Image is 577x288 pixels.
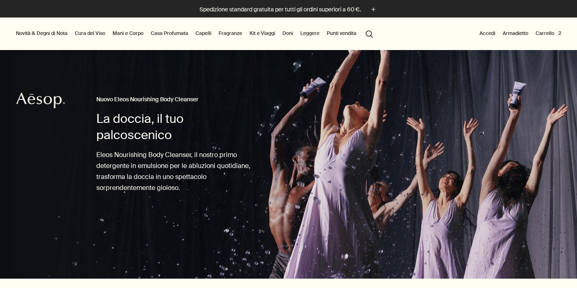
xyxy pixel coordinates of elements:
a: Fragranze [217,28,244,38]
a: Casa Profumata [149,28,190,38]
button: Carrello2 [534,28,563,38]
button: Accedi [478,28,497,38]
p: Eleos Nourishing Body Cleanser, il nostro primo detergente in emulsione per le abluzioni quotidia... [96,149,256,194]
nav: primary [14,17,377,50]
h2: Nuovo Eleos Nourishing Body Cleanser [96,95,256,105]
a: Mani e Corpo [111,28,145,38]
a: Kit e Viaggi [248,28,277,38]
a: Leggere [299,28,321,38]
a: Armadietto [501,28,530,38]
button: Spedizione standard gratuita per tutti gli ordini superiori a 60 €. [200,5,378,14]
a: Capelli [194,28,213,38]
nav: supplementary [478,17,563,50]
button: Punti vendita [325,28,358,38]
a: Cura del Viso [73,28,107,38]
button: Apri ricerca [362,26,377,41]
h1: La doccia, il tuo palcoscenico [96,111,256,143]
a: Doni [281,28,295,38]
svg: Aesop [16,92,65,109]
a: Aesop [14,90,67,113]
p: Spedizione standard gratuita per tutti gli ordini superiori a 60 €. [200,5,361,14]
button: Novità & Degni di Nota [14,28,69,38]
